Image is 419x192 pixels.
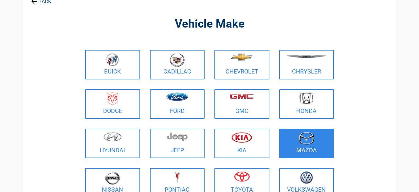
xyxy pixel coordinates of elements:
[300,93,313,104] img: honda
[214,129,269,158] a: Kia
[231,53,253,61] img: chevrolet
[214,89,269,119] a: GMC
[214,50,269,79] a: Chevrolet
[279,50,334,79] a: Chrysler
[85,89,140,119] a: Dodge
[85,129,140,158] a: Hyundai
[167,132,188,141] img: jeep
[103,132,122,141] img: hyundai
[166,93,188,101] img: ford
[286,55,326,58] img: chrysler
[83,16,336,32] h2: Vehicle Make
[150,129,205,158] a: Jeep
[150,89,205,119] a: Ford
[279,89,334,119] a: Honda
[174,171,180,184] img: pontiac
[230,94,254,99] img: gmc
[170,53,185,67] img: cadillac
[300,171,313,184] img: volkswagen
[298,132,315,145] img: mazda
[106,53,119,66] img: buick
[107,93,118,105] img: dodge
[150,50,205,79] a: Cadillac
[85,50,140,79] a: Buick
[231,132,252,143] img: kia
[105,171,120,185] img: nissan
[279,129,334,158] a: Mazda
[234,171,250,182] img: toyota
